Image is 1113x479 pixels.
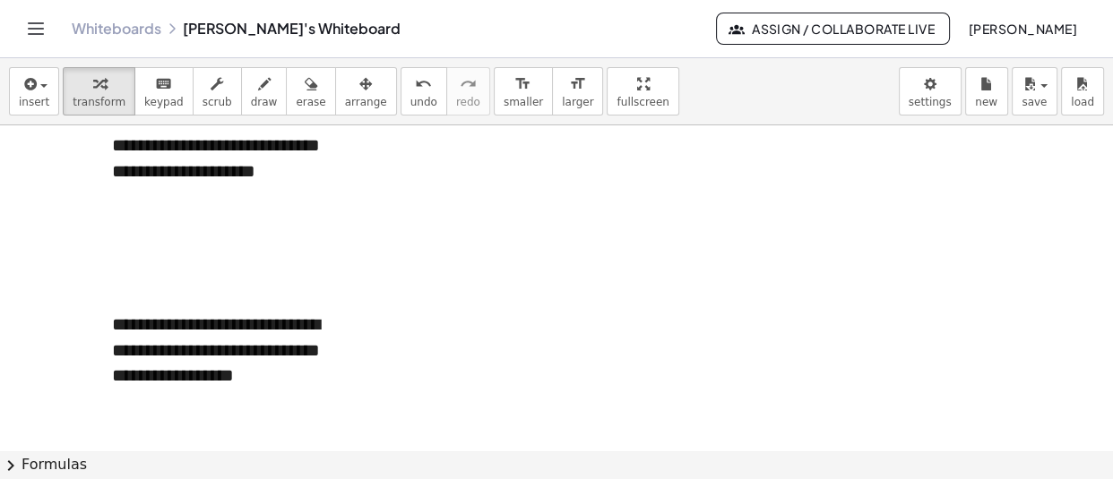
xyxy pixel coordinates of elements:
[494,67,553,115] button: format_sizesmaller
[716,13,950,45] button: Assign / Collaborate Live
[251,96,278,108] span: draw
[514,73,531,95] i: format_size
[22,14,50,43] button: Toggle navigation
[410,96,437,108] span: undo
[296,96,325,108] span: erase
[155,73,172,95] i: keyboard
[144,96,184,108] span: keypad
[1022,96,1047,108] span: save
[1071,96,1094,108] span: load
[1061,67,1104,115] button: load
[617,96,669,108] span: fullscreen
[72,20,161,38] a: Whiteboards
[193,67,242,115] button: scrub
[460,73,477,95] i: redo
[401,67,447,115] button: undoundo
[415,73,432,95] i: undo
[569,73,586,95] i: format_size
[552,67,603,115] button: format_sizelarger
[446,67,490,115] button: redoredo
[9,67,59,115] button: insert
[203,96,232,108] span: scrub
[335,67,397,115] button: arrange
[134,67,194,115] button: keyboardkeypad
[19,96,49,108] span: insert
[63,67,135,115] button: transform
[241,67,288,115] button: draw
[456,96,480,108] span: redo
[731,21,935,37] span: Assign / Collaborate Live
[968,21,1077,37] span: [PERSON_NAME]
[504,96,543,108] span: smaller
[1012,67,1057,115] button: save
[607,67,678,115] button: fullscreen
[345,96,387,108] span: arrange
[562,96,593,108] span: larger
[73,96,125,108] span: transform
[286,67,335,115] button: erase
[953,13,1091,45] button: [PERSON_NAME]
[975,96,997,108] span: new
[909,96,952,108] span: settings
[899,67,962,115] button: settings
[965,67,1008,115] button: new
